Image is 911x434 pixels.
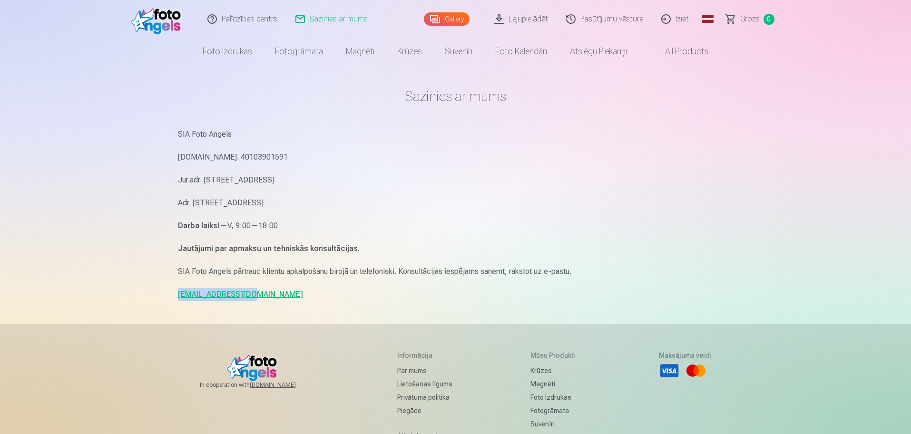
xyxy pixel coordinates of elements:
[558,38,638,65] a: Atslēgu piekariņi
[433,38,484,65] a: Suvenīri
[530,391,580,404] a: Foto izdrukas
[686,360,706,381] li: Mastercard
[178,128,734,141] p: SIA Foto Angels
[178,196,734,210] p: Adr. [STREET_ADDRESS]
[659,360,680,381] li: Visa
[386,38,433,65] a: Krūzes
[764,14,774,25] span: 0
[397,404,452,417] a: Piegāde
[638,38,720,65] a: All products
[178,265,734,278] p: SIA Foto Angels pārtrauc klientu apkalpošanu birojā un telefoniski. Konsultācijas iespējams saņem...
[200,381,319,389] span: In cooperation with
[191,38,264,65] a: Foto izdrukas
[397,391,452,404] a: Privātuma politika
[530,377,580,391] a: Magnēti
[659,351,711,360] h5: Maksājuma veidi
[530,404,580,417] a: Fotogrāmata
[178,151,734,164] p: [DOMAIN_NAME]. 40103901591
[178,221,217,230] strong: Darba laiks
[178,173,734,187] p: Jur.adr. [STREET_ADDRESS]
[530,417,580,431] a: Suvenīri
[178,290,303,299] a: [EMAIL_ADDRESS][DOMAIN_NAME]
[178,88,734,105] h1: Sazinies ar mums
[530,364,580,377] a: Krūzes
[178,244,360,253] strong: Jautājumi par apmaksu un tehniskās konsultācijas.
[397,351,452,360] h5: Informācija
[178,219,734,232] p: I—V, 9:00—18:00
[250,381,319,389] a: [DOMAIN_NAME]
[131,4,186,34] img: /fa1
[334,38,386,65] a: Magnēti
[424,12,470,26] a: Gallery
[530,351,580,360] h5: Mūsu produkti
[397,377,452,391] a: Lietošanas līgums
[740,13,760,25] span: Grozs
[484,38,558,65] a: Foto kalendāri
[264,38,334,65] a: Fotogrāmata
[397,364,452,377] a: Par mums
